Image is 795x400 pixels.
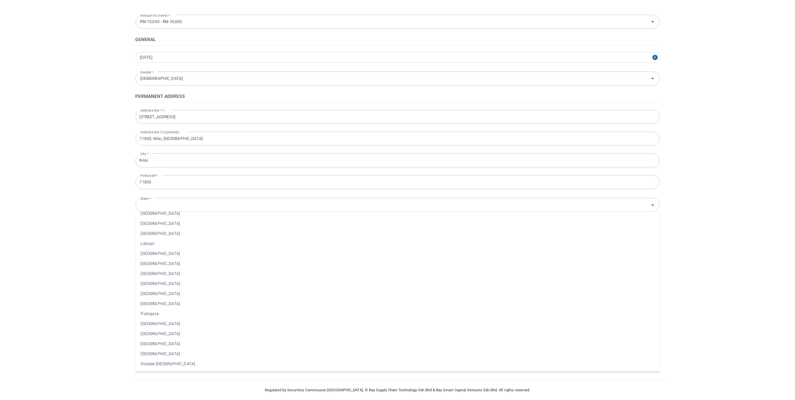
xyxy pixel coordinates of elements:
[140,151,149,156] label: City *
[140,194,151,203] label: State *
[136,219,660,229] li: [GEOGRAPHIC_DATA]
[136,52,660,63] input: Date Of Birth *
[136,349,660,359] li: [GEOGRAPHIC_DATA]
[140,130,179,135] label: Address line 2 (Optional)
[136,209,660,219] li: [GEOGRAPHIC_DATA]
[136,239,660,249] li: Labuan
[136,259,660,269] li: [GEOGRAPHIC_DATA]
[136,35,660,43] h4: General
[136,289,660,299] li: [GEOGRAPHIC_DATA]
[648,17,657,26] button: Open
[136,329,660,339] li: [GEOGRAPHIC_DATA]
[136,299,660,309] li: [GEOGRAPHIC_DATA]
[140,11,170,20] label: Amount to Invest *
[140,68,154,77] label: Gender *
[136,269,660,279] li: [GEOGRAPHIC_DATA]
[652,52,660,63] button: Close
[136,359,660,369] li: Outside [GEOGRAPHIC_DATA]
[136,229,660,239] li: [GEOGRAPHIC_DATA]
[131,381,665,400] div: Regulated by Securities Commission [GEOGRAPHIC_DATA]. © Bay Supply Chain Technology Sdn Bhd & Bay...
[648,74,657,83] button: Open
[136,319,660,329] li: [GEOGRAPHIC_DATA]
[136,279,660,289] li: [GEOGRAPHIC_DATA]
[136,249,660,259] li: [GEOGRAPHIC_DATA]
[136,309,660,319] li: Putrajaya
[648,200,657,210] button: Close
[140,173,158,178] label: Postcode *
[136,92,660,100] h4: Permanent Address
[140,108,165,113] label: Address line 1 *
[136,339,660,349] li: [GEOGRAPHIC_DATA]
